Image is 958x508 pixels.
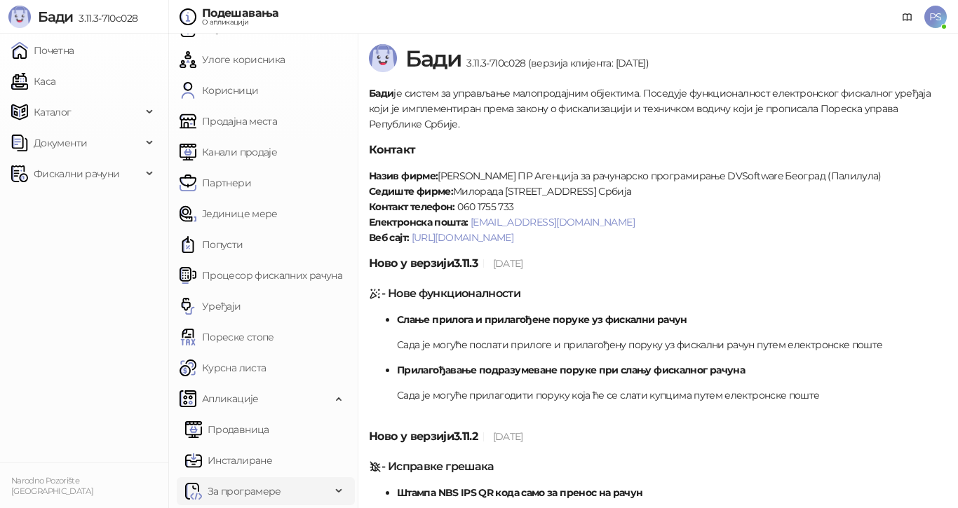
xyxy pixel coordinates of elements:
strong: Електронска пошта: [369,216,468,228]
h5: - Нове функционалности [369,285,947,302]
a: Инсталиране [185,446,272,474]
a: Улоге корисника [180,46,285,74]
span: Апликације [202,385,259,413]
small: Narodno Pozorište [GEOGRAPHIC_DATA] [11,476,93,496]
a: Документација [896,6,919,28]
span: [DATE] [493,430,523,443]
span: 3.11.3-710c028 (верзија клијента: [DATE]) [461,57,649,69]
div: О апликацији [202,19,279,26]
h5: Контакт [369,142,947,158]
span: Документи [34,129,87,157]
a: Каса [11,67,55,95]
a: Процесор фискалних рачуна [180,261,342,289]
img: Logo [369,44,397,72]
a: Попусти [180,231,243,259]
span: Бади [405,45,461,72]
strong: Штампа NBS IPS QR кода само за пренос на рачун [397,486,643,499]
a: Јединице мере [180,200,278,228]
a: Почетна [11,36,74,64]
a: Партнери [180,169,251,197]
strong: Прилагођавање подразумеване поруке при слању фискалног рачуна [397,364,745,376]
strong: Веб сајт: [369,231,409,244]
img: Logo [8,6,31,28]
a: [EMAIL_ADDRESS][DOMAIN_NAME] [471,216,635,228]
p: Сада је могуће послати прилоге и прилагођену поруку уз фискални рачун путем електронске поште [397,337,947,352]
h5: Ново у верзији 3.11.3 [369,255,947,272]
p: Сада је могуће прилагодити поруку која ће се слати купцима путем електронске поште [397,387,947,403]
h5: - Исправке грешака [369,458,947,475]
span: 3.11.3-710c028 [73,12,137,25]
a: Курсна листа [180,354,266,382]
a: Продавница [185,416,269,444]
span: Бади [38,8,73,25]
h5: Ново у верзији 3.11.2 [369,428,947,445]
strong: Слање прилога и прилагођене поруке уз фискални рачун [397,313,687,326]
strong: Седиште фирме: [369,185,453,198]
span: [DATE] [493,257,523,270]
a: Продајна места [180,107,277,135]
a: Пореске стопе [180,323,274,351]
span: Фискални рачуни [34,160,119,188]
a: Уређаји [180,292,241,320]
a: [URL][DOMAIN_NAME] [412,231,513,244]
strong: Контакт телефон: [369,200,455,213]
div: Подешавања [202,8,279,19]
span: PS [924,6,947,28]
p: је систем за управљање малопродајним објектима. Поседује функционалност електронског фискалног ур... [369,85,947,132]
strong: Назив фирме: [369,170,438,182]
p: [PERSON_NAME] ПР Агенција за рачунарско програмирање DVSoftware Београд (Палилула) Милорада [STRE... [369,168,947,245]
span: За програмере [208,477,281,505]
strong: Бади [369,87,393,99]
a: Корисници [180,76,258,104]
a: Канали продаје [180,138,277,166]
span: Каталог [34,98,72,126]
